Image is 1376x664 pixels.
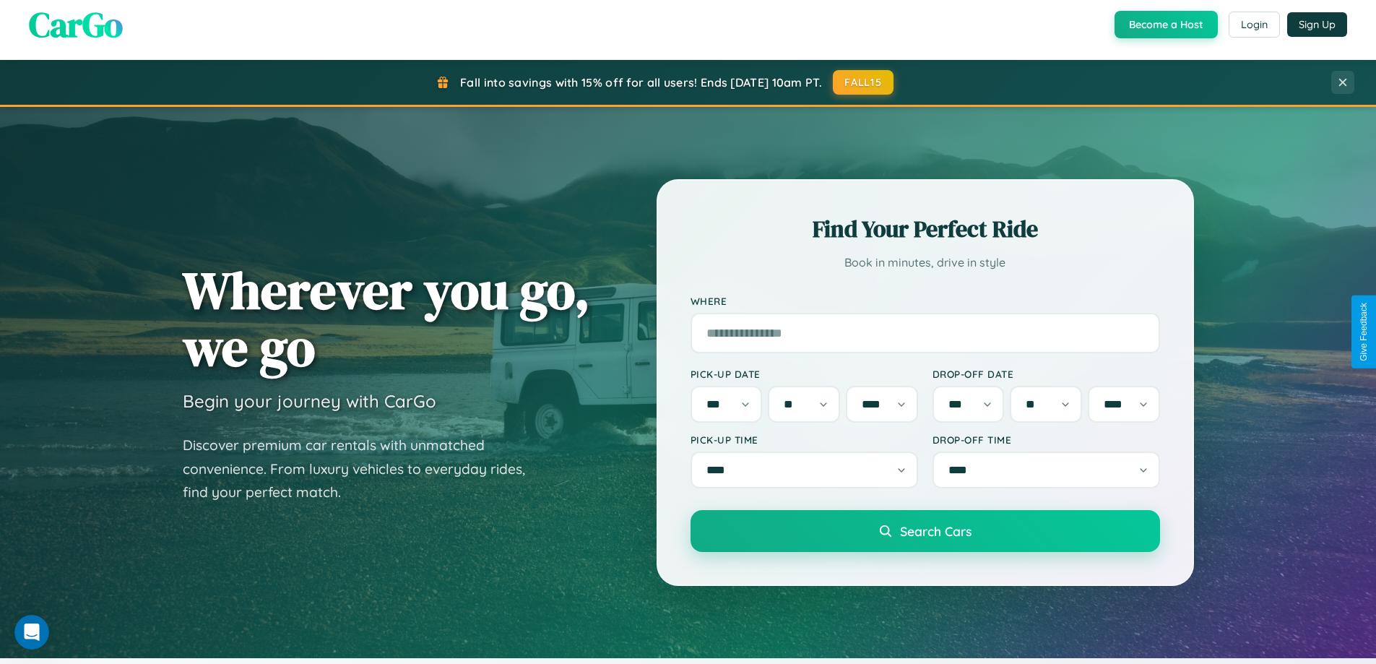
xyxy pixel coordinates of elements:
p: Book in minutes, drive in style [691,252,1160,273]
span: Search Cars [900,523,972,539]
h2: Find Your Perfect Ride [691,213,1160,245]
label: Pick-up Date [691,368,918,380]
button: Become a Host [1115,11,1218,38]
label: Pick-up Time [691,434,918,446]
button: Search Cars [691,510,1160,552]
h1: Wherever you go, we go [183,262,590,376]
iframe: Intercom live chat [14,615,49,650]
label: Where [691,295,1160,307]
div: Give Feedback [1359,303,1369,361]
span: Fall into savings with 15% off for all users! Ends [DATE] 10am PT. [460,75,822,90]
h3: Begin your journey with CarGo [183,390,436,412]
label: Drop-off Time [933,434,1160,446]
button: FALL15 [833,70,893,95]
button: Login [1229,12,1280,38]
span: CarGo [29,1,123,48]
label: Drop-off Date [933,368,1160,380]
p: Discover premium car rentals with unmatched convenience. From luxury vehicles to everyday rides, ... [183,434,544,504]
button: Sign Up [1287,12,1347,37]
